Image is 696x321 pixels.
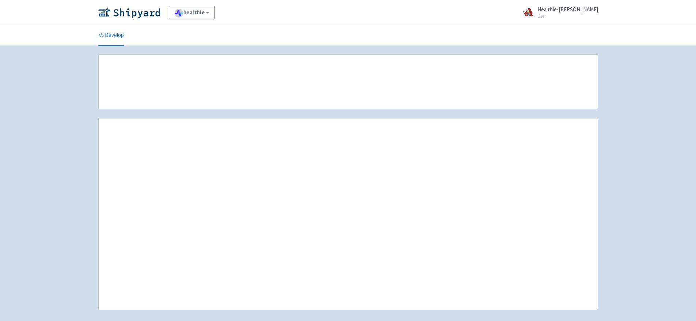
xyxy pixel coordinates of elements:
[169,6,215,19] a: healthie
[98,7,160,18] img: Shipyard logo
[98,25,124,46] a: Develop
[537,6,598,13] span: Healthie-[PERSON_NAME]
[518,7,598,18] a: Healthie-[PERSON_NAME] User
[537,14,598,18] small: User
